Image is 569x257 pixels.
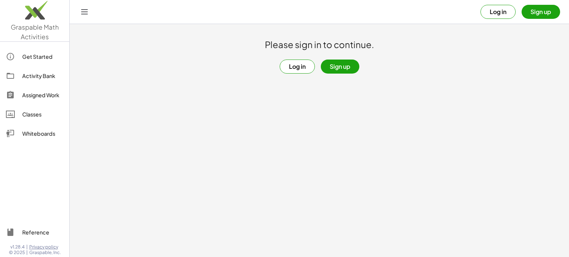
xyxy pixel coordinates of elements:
a: Get Started [3,48,66,65]
div: Reference [22,228,63,237]
h1: Please sign in to continue. [265,39,374,51]
button: Toggle navigation [79,6,90,18]
span: Graspable Math Activities [11,23,59,41]
button: Sign up [321,60,359,74]
span: | [26,244,28,250]
button: Log in [280,60,315,74]
div: Get Started [22,52,63,61]
div: Classes [22,110,63,119]
button: Sign up [522,5,560,19]
a: Whiteboards [3,125,66,142]
a: Assigned Work [3,86,66,104]
div: Assigned Work [22,91,63,99]
button: Log in [480,5,516,19]
a: Classes [3,105,66,123]
span: v1.28.4 [10,244,25,250]
div: Whiteboards [22,129,63,138]
div: Activity Bank [22,71,63,80]
span: | [26,250,28,256]
a: Activity Bank [3,67,66,85]
a: Reference [3,223,66,241]
span: Graspable, Inc. [29,250,61,256]
span: © 2025 [9,250,25,256]
a: Privacy policy [29,244,61,250]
